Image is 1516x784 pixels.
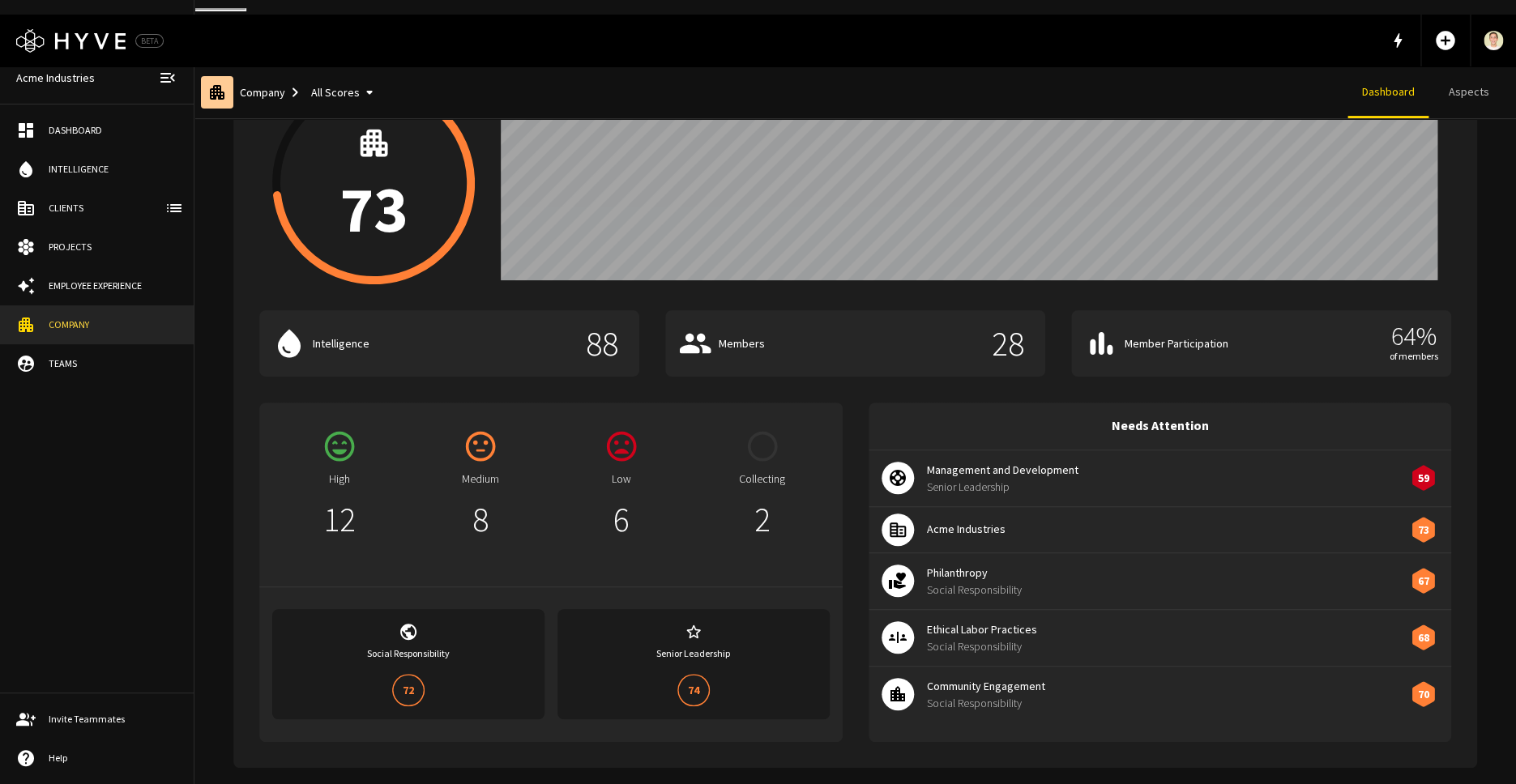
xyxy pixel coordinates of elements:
p: 68 [1418,629,1429,646]
a: Ethical Labor PracticesSocial Responsibility [869,610,1452,666]
div: Company [49,317,177,332]
a: Aspects [1428,66,1510,118]
a: Social Responsibility72 [272,609,544,719]
div: Employee Experience [49,279,177,293]
span: volunteer_activism [888,571,907,590]
div: Low [1408,463,1438,493]
span: safety_divider [888,628,907,647]
p: Intelligence [313,335,571,352]
a: Account [1471,15,1516,66]
div: Teams [49,356,177,371]
p: Social Responsibility [927,638,1413,654]
span: Ethical Labor Practices [927,621,1413,638]
p: 67 [1418,573,1429,590]
p: 88 [578,326,626,360]
div: Medium [1408,623,1438,653]
button: Intelligence88 [259,310,639,377]
p: 73 [1418,521,1429,538]
a: PhilanthropySocial Responsibility [869,553,1452,609]
div: Intelligence [49,162,177,177]
div: Clients [49,201,177,215]
span: location_city [888,684,907,704]
button: All Scores [305,78,386,108]
img: User Avatar [1484,31,1503,50]
p: Social Responsibility [927,582,1413,598]
div: Senior Leadership [656,646,730,661]
button: client-list [158,192,190,224]
div: Dashboard [49,123,177,138]
a: Acme Industries [10,63,101,93]
div: Medium [1408,514,1438,544]
span: add_circle [1434,29,1457,52]
div: Help [49,751,177,765]
div: Company [240,78,386,108]
span: Management and Development [927,462,1413,479]
div: client navigation tabs [1347,66,1510,118]
p: 59 [1418,470,1429,487]
a: Acme Industries [869,507,1452,552]
h6: Needs Attention [1111,415,1208,437]
button: Add [1428,23,1463,58]
span: water_drop [272,326,306,360]
div: Projects [49,240,177,254]
div: Invite Teammates [49,712,177,726]
a: Dashboard [1347,66,1428,118]
span: Philanthropy [927,565,1413,582]
span: Acme Industries [927,521,1413,538]
a: Management and DevelopmentSenior Leadership [869,450,1452,506]
div: Social Responsibility [367,646,450,661]
a: Community EngagementSocial Responsibility [869,667,1452,722]
p: 73 [339,177,408,241]
span: water_drop [16,160,36,179]
span: Community Engagement [927,678,1413,695]
button: 73 [272,82,475,284]
p: 70 [1418,686,1429,703]
div: Medium [1408,680,1438,709]
span: support [888,468,907,488]
div: Medium [1408,566,1438,596]
p: Senior Leadership [927,479,1413,495]
div: BETA [135,34,164,48]
p: Social Responsibility [927,695,1413,711]
a: Senior Leadership74 [557,609,830,719]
